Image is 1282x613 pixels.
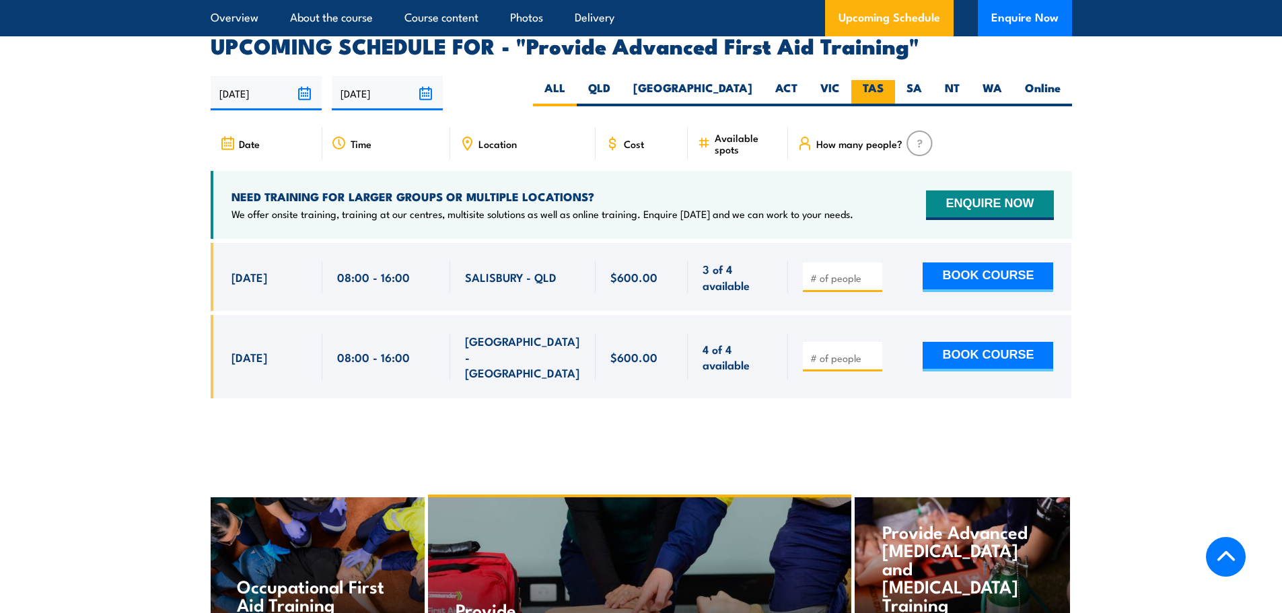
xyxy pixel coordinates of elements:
label: TAS [851,80,895,106]
label: QLD [577,80,622,106]
span: [DATE] [232,269,267,285]
span: 3 of 4 available [703,261,773,293]
input: To date [332,76,443,110]
label: Online [1013,80,1072,106]
span: [GEOGRAPHIC_DATA] - [GEOGRAPHIC_DATA] [465,333,581,380]
label: VIC [809,80,851,106]
span: $600.00 [610,349,657,365]
h2: UPCOMING SCHEDULE FOR - "Provide Advanced First Aid Training" [211,36,1072,55]
label: SA [895,80,933,106]
span: Available spots [715,132,779,155]
p: We offer onsite training, training at our centres, multisite solutions as well as online training... [232,207,853,221]
input: From date [211,76,322,110]
span: 08:00 - 16:00 [337,349,410,365]
label: NT [933,80,971,106]
h4: Occupational First Aid Training [237,577,396,613]
input: # of people [810,271,878,285]
label: [GEOGRAPHIC_DATA] [622,80,764,106]
label: ACT [764,80,809,106]
h4: NEED TRAINING FOR LARGER GROUPS OR MULTIPLE LOCATIONS? [232,189,853,204]
label: WA [971,80,1013,106]
span: How many people? [816,138,902,149]
span: Time [351,138,371,149]
span: SALISBURY - QLD [465,269,557,285]
span: Location [478,138,517,149]
span: $600.00 [610,269,657,285]
button: ENQUIRE NOW [926,190,1053,220]
button: BOOK COURSE [923,342,1053,371]
span: 08:00 - 16:00 [337,269,410,285]
span: [DATE] [232,349,267,365]
span: 4 of 4 available [703,341,773,373]
h4: Provide Advanced [MEDICAL_DATA] and [MEDICAL_DATA] Training [882,522,1042,613]
span: Cost [624,138,644,149]
span: Date [239,138,260,149]
input: # of people [810,351,878,365]
label: ALL [533,80,577,106]
button: BOOK COURSE [923,262,1053,292]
